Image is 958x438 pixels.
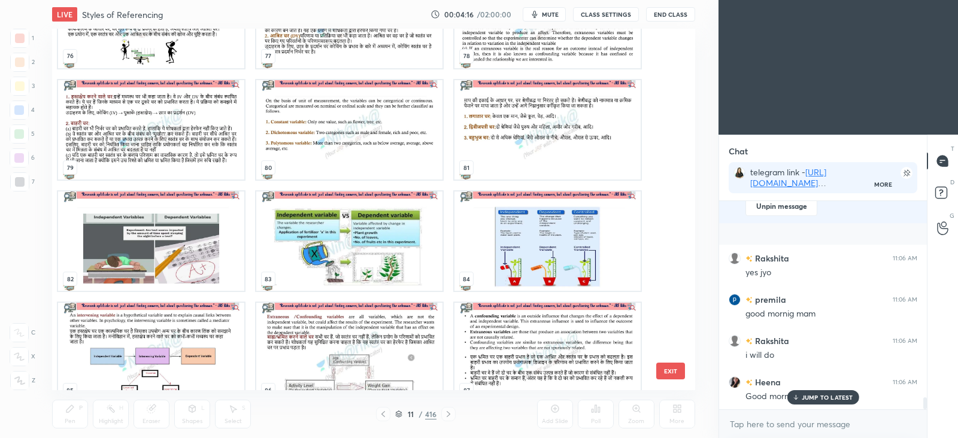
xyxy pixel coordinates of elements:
img: no-rating-badge.077c3623.svg [745,379,753,386]
div: 11:06 AM [893,378,917,385]
img: default.png [729,252,741,264]
div: 11:06 AM [893,296,917,303]
div: 11:06 AM [893,254,917,261]
img: 82a3a859c1b14700876da6f18cf3d4c7.jpg [729,293,741,305]
div: grid [52,29,674,390]
div: C [10,323,35,342]
p: G [950,211,954,220]
img: 55eb4730e2bb421f98883ea12e9d64d8.jpg [733,167,745,179]
img: default.png [729,334,741,346]
img: 1756877573L0WREW.pdf [256,191,442,291]
img: no-rating-badge.077c3623.svg [745,255,753,262]
div: 11:06 AM [893,337,917,344]
div: grid [719,201,927,409]
button: End Class [646,7,695,22]
h4: Styles of Referencing [82,9,163,20]
div: 2 [10,53,35,72]
img: 1756877573L0WREW.pdf [454,303,641,402]
h6: Heena [753,376,781,388]
div: X [10,347,35,366]
div: 416 [425,409,436,419]
h6: premila [753,293,786,306]
a: [URL][DOMAIN_NAME] [750,166,826,188]
p: T [951,144,954,153]
img: 1756877573L0WREW.pdf [454,191,641,291]
div: Z [10,371,35,390]
div: LIVE [52,7,77,22]
div: 5 [10,124,35,144]
button: Unpin message [745,197,817,216]
div: 3 [10,77,35,96]
div: 6 [10,148,35,168]
img: 1756877573L0WREW.pdf [58,80,244,180]
img: 1756877573L0WREW.pdf [454,80,641,180]
div: More [874,180,892,188]
button: mute [523,7,566,22]
img: no-rating-badge.077c3623.svg [745,338,753,345]
div: good mornig mam [745,308,917,320]
img: no-rating-badge.077c3623.svg [745,297,753,303]
p: JUMP TO LATEST [802,394,853,401]
p: D [950,178,954,187]
button: EXIT [656,363,685,379]
img: 1756877573L0WREW.pdf [256,80,442,180]
div: yes jyo [745,267,917,279]
p: Chat [719,135,757,167]
div: 1 [10,29,34,48]
h6: Rakshita [753,334,789,347]
img: 1756877573L0WREW.pdf [58,303,244,402]
div: 7 [10,172,35,191]
img: 1756877573L0WREW.pdf [256,303,442,402]
div: 4 [10,101,35,120]
img: 1756877573L0WREW.pdf [58,191,244,291]
div: telegram link - Google spreadsheet link - Paper 1 Paid Batch group - [750,167,875,188]
div: 11 [405,410,417,418]
button: CLASS SETTINGS [573,7,639,22]
img: e083632252fe469c8046cbfb7a02e06e.jpg [729,376,741,388]
div: Good morning mam [745,391,917,403]
div: i will do [745,349,917,361]
div: / [419,410,423,418]
h6: Rakshita [753,252,789,264]
span: mute [542,10,559,19]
